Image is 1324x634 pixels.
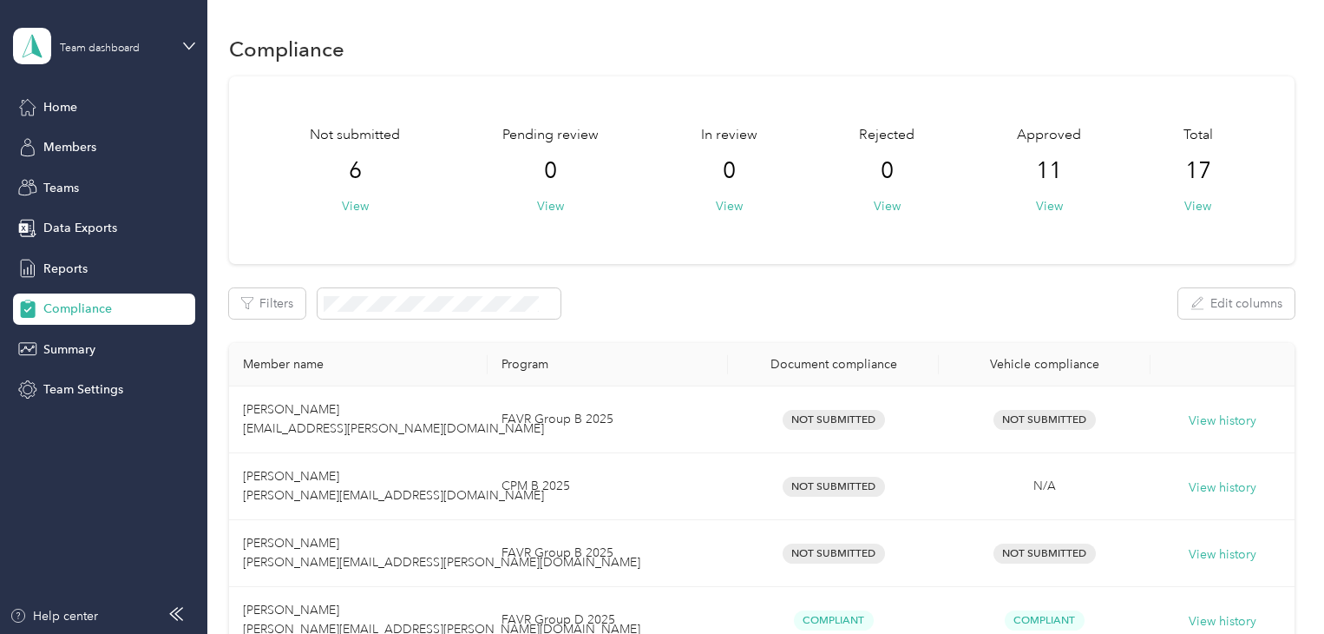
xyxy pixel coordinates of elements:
span: Not Submitted [783,477,885,497]
span: 0 [544,157,557,185]
button: View [537,197,564,215]
th: Member name [229,343,488,386]
button: View [1184,197,1211,215]
td: CPM B 2025 [488,453,728,520]
span: 0 [881,157,894,185]
button: View history [1189,412,1256,431]
div: Document compliance [742,357,925,372]
iframe: Everlance-gr Chat Button Frame [1227,537,1324,634]
button: Filters [229,288,305,319]
span: [PERSON_NAME] [PERSON_NAME][EMAIL_ADDRESS][PERSON_NAME][DOMAIN_NAME] [243,536,640,570]
span: Reports [43,260,88,278]
button: Edit columns [1178,288,1295,319]
span: Teams [43,179,79,197]
span: 11 [1036,157,1062,185]
span: Not Submitted [783,410,885,430]
span: N/A [1033,479,1056,493]
div: Vehicle compliance [953,357,1136,372]
span: Pending review [502,125,599,146]
span: Compliant [1005,611,1085,631]
h1: Compliance [229,40,344,58]
button: View [342,197,369,215]
span: Team Settings [43,380,123,399]
button: View history [1189,545,1256,565]
span: Summary [43,340,95,359]
span: [PERSON_NAME] [PERSON_NAME][EMAIL_ADDRESS][DOMAIN_NAME] [243,469,544,503]
span: 17 [1185,157,1211,185]
button: View history [1189,612,1256,631]
span: Data Exports [43,219,117,237]
button: View [716,197,743,215]
span: Not Submitted [993,544,1096,564]
button: Help center [10,607,98,625]
span: [PERSON_NAME] [EMAIL_ADDRESS][PERSON_NAME][DOMAIN_NAME] [243,402,544,436]
button: View [1036,197,1063,215]
div: Team dashboard [60,43,140,54]
span: Compliant [794,611,874,631]
span: Compliance [43,300,112,318]
span: Not Submitted [783,544,885,564]
th: Program [488,343,728,386]
span: Not submitted [310,125,400,146]
td: FAVR Group B 2025 [488,520,728,587]
span: Not Submitted [993,410,1096,430]
span: In review [701,125,757,146]
span: Approved [1017,125,1081,146]
span: Members [43,138,96,156]
span: Total [1183,125,1213,146]
button: View history [1189,479,1256,498]
span: 0 [723,157,736,185]
span: Home [43,98,77,116]
button: View [874,197,901,215]
span: 6 [349,157,362,185]
td: FAVR Group B 2025 [488,386,728,453]
span: Rejected [859,125,914,146]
